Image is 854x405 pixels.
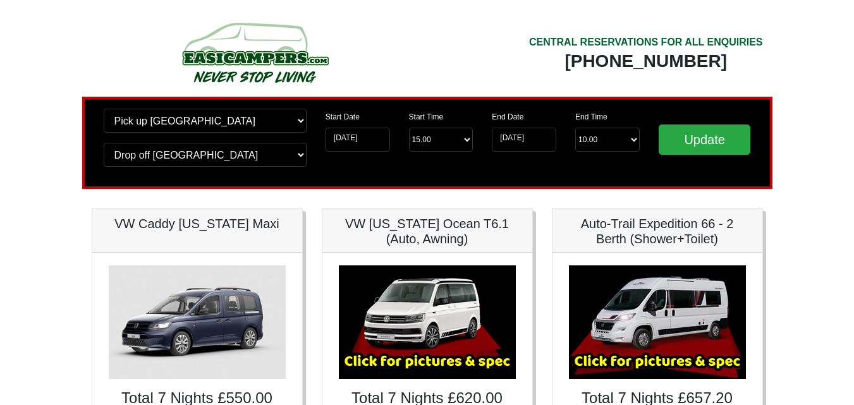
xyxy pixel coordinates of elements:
[569,265,746,379] img: Auto-Trail Expedition 66 - 2 Berth (Shower+Toilet)
[326,111,360,123] label: Start Date
[339,265,516,379] img: VW California Ocean T6.1 (Auto, Awning)
[529,35,763,50] div: CENTRAL RESERVATIONS FOR ALL ENQUIRIES
[492,128,556,152] input: Return Date
[409,111,444,123] label: Start Time
[659,124,751,155] input: Update
[529,50,763,73] div: [PHONE_NUMBER]
[492,111,523,123] label: End Date
[575,111,607,123] label: End Time
[105,216,290,231] h5: VW Caddy [US_STATE] Maxi
[135,18,375,87] img: campers-checkout-logo.png
[109,265,286,379] img: VW Caddy California Maxi
[565,216,750,246] h5: Auto-Trail Expedition 66 - 2 Berth (Shower+Toilet)
[326,128,390,152] input: Start Date
[335,216,520,246] h5: VW [US_STATE] Ocean T6.1 (Auto, Awning)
